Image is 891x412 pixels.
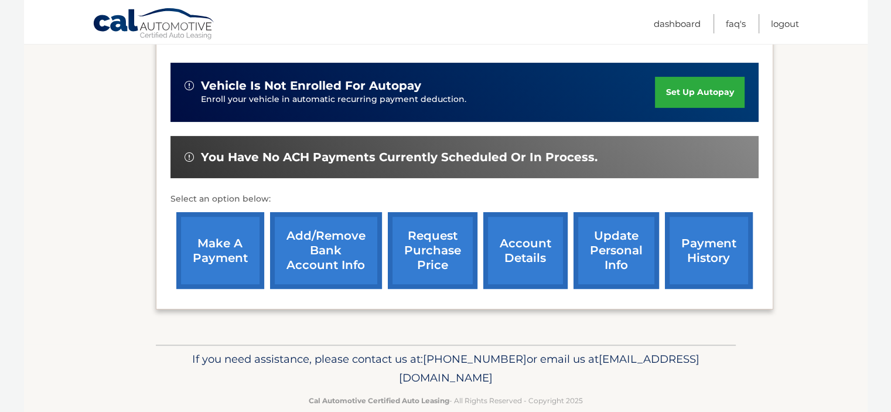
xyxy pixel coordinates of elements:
[270,212,382,289] a: Add/Remove bank account info
[185,81,194,90] img: alert-white.svg
[201,93,656,106] p: Enroll your vehicle in automatic recurring payment deduction.
[665,212,753,289] a: payment history
[654,14,701,33] a: Dashboard
[573,212,659,289] a: update personal info
[309,396,449,405] strong: Cal Automotive Certified Auto Leasing
[655,77,744,108] a: set up autopay
[170,192,759,206] p: Select an option below:
[201,150,598,165] span: You have no ACH payments currently scheduled or in process.
[176,212,264,289] a: make a payment
[201,79,421,93] span: vehicle is not enrolled for autopay
[399,352,699,384] span: [EMAIL_ADDRESS][DOMAIN_NAME]
[771,14,799,33] a: Logout
[726,14,746,33] a: FAQ's
[483,212,568,289] a: account details
[93,8,216,42] a: Cal Automotive
[388,212,477,289] a: request purchase price
[185,152,194,162] img: alert-white.svg
[423,352,527,366] span: [PHONE_NUMBER]
[163,350,728,387] p: If you need assistance, please contact us at: or email us at
[163,394,728,407] p: - All Rights Reserved - Copyright 2025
